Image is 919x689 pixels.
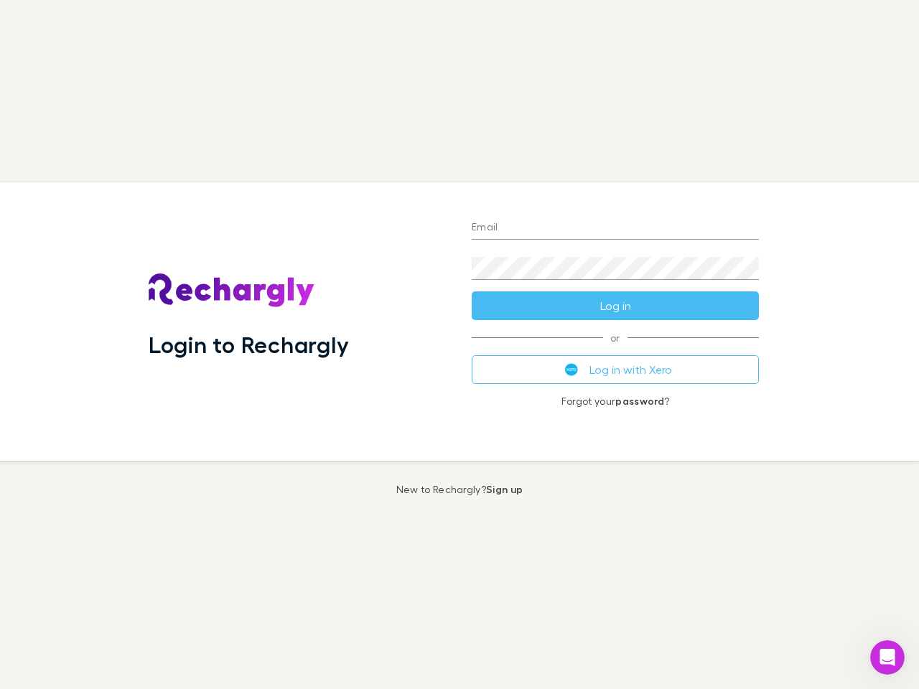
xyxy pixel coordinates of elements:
a: Sign up [486,483,523,495]
iframe: Intercom live chat [870,640,905,675]
img: Xero's logo [565,363,578,376]
img: Rechargly's Logo [149,273,315,308]
span: or [472,337,759,338]
a: password [615,395,664,407]
p: Forgot your ? [472,395,759,407]
p: New to Rechargly? [396,484,523,495]
h1: Login to Rechargly [149,331,349,358]
button: Log in [472,291,759,320]
button: Log in with Xero [472,355,759,384]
